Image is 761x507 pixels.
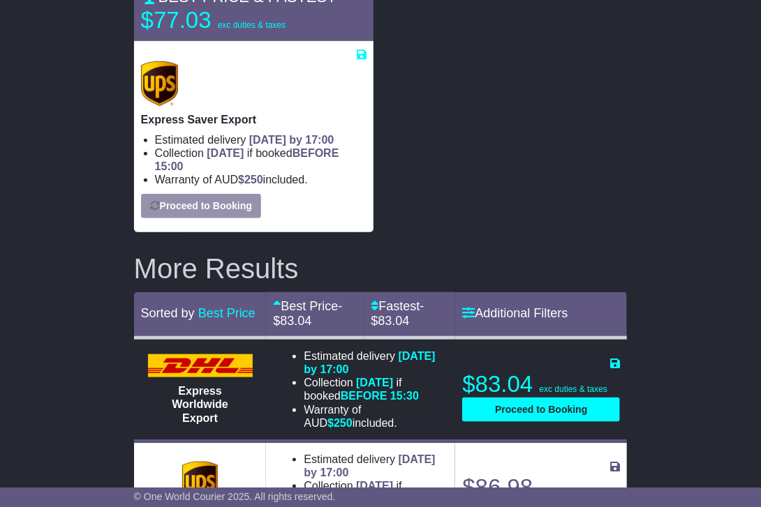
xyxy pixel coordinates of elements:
[148,354,253,377] img: DHL: Express Worldwide Export
[462,370,620,398] p: $83.04
[249,134,334,146] span: [DATE] by 17:00
[304,453,445,479] li: Estimated delivery
[155,133,367,146] li: Estimated delivery
[304,376,445,402] li: Collection
[304,349,445,376] li: Estimated delivery
[207,147,244,159] span: [DATE]
[356,377,393,388] span: [DATE]
[540,384,607,394] span: exc duties & taxes
[304,480,419,505] span: if booked
[341,390,387,402] span: BEFORE
[304,377,419,402] span: if booked
[155,146,367,173] li: Collection
[155,147,339,172] span: if booked
[371,299,424,328] span: - $
[172,385,228,423] span: Express Worldwide Export
[378,314,409,328] span: 83.04
[198,306,256,320] a: Best Price
[462,474,620,501] p: $86.98
[218,20,286,30] span: exc duties & taxes
[293,147,339,159] span: BEFORE
[134,253,628,284] h2: More Results
[141,194,261,218] button: Proceed to Booking
[462,306,568,320] a: Additional Filters
[280,314,311,328] span: 83.04
[155,173,367,186] li: Warranty of AUD included.
[327,417,353,429] span: $
[155,160,184,172] span: 15:00
[304,479,445,506] li: Collection
[141,113,367,126] p: Express Saver Export
[273,299,342,328] span: - $
[141,61,179,106] img: UPS (new): Express Saver Export
[390,390,419,402] span: 15:30
[273,299,342,328] a: Best Price- $83.04
[304,403,445,430] li: Warranty of AUD included.
[182,462,217,504] img: UPS (new): Express Export
[334,417,353,429] span: 250
[141,6,316,34] p: $77.03
[304,453,435,478] span: [DATE] by 17:00
[134,491,336,502] span: © One World Courier 2025. All rights reserved.
[238,174,263,186] span: $
[462,398,620,422] button: Proceed to Booking
[356,480,393,492] span: [DATE]
[244,174,263,186] span: 250
[371,299,424,328] a: Fastest- $83.04
[141,306,195,320] span: Sorted by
